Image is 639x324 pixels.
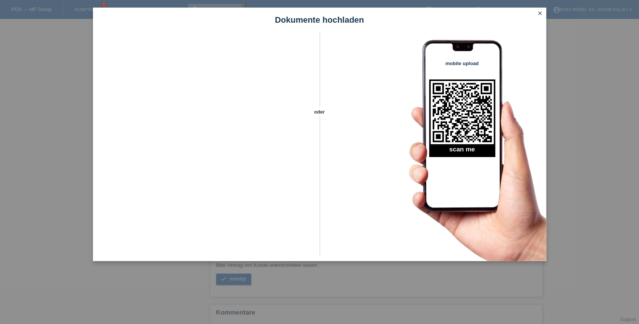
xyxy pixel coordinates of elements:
i: close [537,10,543,16]
h4: mobile upload [429,61,495,66]
a: close [535,9,545,18]
span: oder [306,108,333,116]
h1: Dokumente hochladen [93,15,546,25]
h2: scan me [429,146,495,157]
iframe: Upload [104,51,306,240]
